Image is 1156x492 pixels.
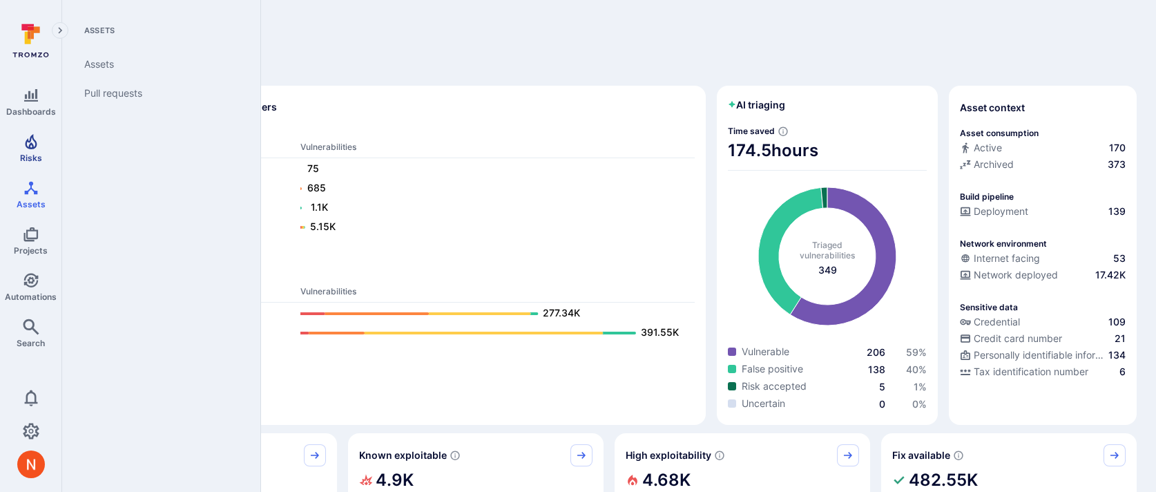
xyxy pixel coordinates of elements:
[17,451,45,478] img: ACg8ocIprwjrgDQnDsNSk9Ghn5p5-B8DpAKWoJ5Gi9syOE4K59tr4Q=s96-c
[960,101,1025,115] span: Asset context
[960,158,1014,171] div: Archived
[300,180,681,197] a: 685
[912,398,927,410] a: 0%
[960,191,1014,202] p: Build pipeline
[914,381,927,392] span: 1 %
[543,307,580,319] text: 277.34K
[974,365,1088,379] span: Tax identification number
[93,125,695,135] span: Dev scanners
[974,332,1062,346] span: Credit card number
[1108,348,1126,362] span: 134
[818,263,837,277] span: total
[728,98,785,112] h2: AI triaging
[300,219,681,236] a: 5.15K
[906,363,927,375] a: 40%
[960,252,1040,265] div: Internet facing
[974,141,1002,155] span: Active
[960,158,1126,174] div: Code repository is archived
[960,348,1106,362] div: Personally identifiable information (PII)
[960,302,1018,312] p: Sensitive data
[960,205,1028,218] div: Deployment
[879,398,885,410] a: 0
[960,128,1039,138] p: Asset consumption
[311,201,328,213] text: 1.1K
[960,268,1058,282] div: Network deployed
[1095,268,1126,282] span: 17.42K
[55,25,65,37] i: Expand navigation menu
[73,79,244,108] a: Pull requests
[1108,315,1126,329] span: 109
[1115,332,1126,346] span: 21
[906,346,927,358] span: 59 %
[728,126,775,136] span: Time saved
[892,448,950,462] span: Fix available
[960,268,1126,282] a: Network deployed17.42K
[960,315,1020,329] div: Credential
[960,141,1126,158] div: Commits seen in the last 180 days
[868,363,885,375] a: 138
[742,345,789,359] span: Vulnerable
[906,363,927,375] span: 40 %
[20,153,42,163] span: Risks
[960,141,1002,155] div: Active
[300,285,695,303] th: Vulnerabilities
[960,205,1126,221] div: Configured deployment pipeline
[960,205,1126,218] a: Deployment139
[906,346,927,358] a: 59%
[5,292,57,302] span: Automations
[52,22,68,39] button: Expand navigation menu
[960,365,1126,379] a: Tax identification number6
[714,450,725,461] svg: EPSS score ≥ 0.7
[1108,205,1126,218] span: 139
[974,252,1040,265] span: Internet facing
[17,338,45,348] span: Search
[310,220,336,232] text: 5.15K
[6,106,56,117] span: Dashboards
[17,451,45,478] div: Neeren Patki
[300,141,695,158] th: Vulnerabilities
[912,398,927,410] span: 0 %
[960,348,1126,362] a: Personally identifiable information (PII)134
[974,348,1106,362] span: Personally identifiable information (PII)
[300,325,681,341] a: 391.55K
[728,140,927,162] span: 174.5 hours
[778,126,789,137] svg: Estimated based on an average time of 30 mins needed to triage each vulnerability
[450,450,461,461] svg: Confirmed exploitable by KEV
[742,379,807,393] span: Risk accepted
[960,315,1126,332] div: Evidence indicative of handling user or service credentials
[960,238,1047,249] p: Network environment
[300,305,681,322] a: 277.34K
[960,348,1126,365] div: Evidence indicative of processing personally identifiable information
[914,381,927,392] a: 1%
[17,199,46,209] span: Assets
[300,161,681,178] a: 75
[742,397,785,410] span: Uncertain
[1119,365,1126,379] span: 6
[73,25,244,36] span: Assets
[1108,158,1126,171] span: 373
[960,332,1062,346] div: Credit card number
[307,162,319,174] text: 75
[953,450,964,461] svg: Vulnerabilities with fix available
[879,381,885,392] a: 5
[960,332,1126,346] a: Credit card number21
[73,50,244,79] a: Assets
[960,365,1126,381] div: Evidence indicative of processing tax identification numbers
[1109,141,1126,155] span: 170
[974,315,1020,329] span: Credential
[960,315,1126,329] a: Credential109
[81,58,1137,77] span: Discover
[93,269,695,280] span: Ops scanners
[960,365,1088,379] div: Tax identification number
[742,362,803,376] span: False positive
[14,245,48,256] span: Projects
[626,448,711,462] span: High exploitability
[641,326,679,338] text: 391.55K
[960,252,1126,268] div: Evidence that an asset is internet facing
[960,268,1126,285] div: Evidence that the asset is packaged and deployed somewhere
[974,205,1028,218] span: Deployment
[960,141,1126,155] a: Active170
